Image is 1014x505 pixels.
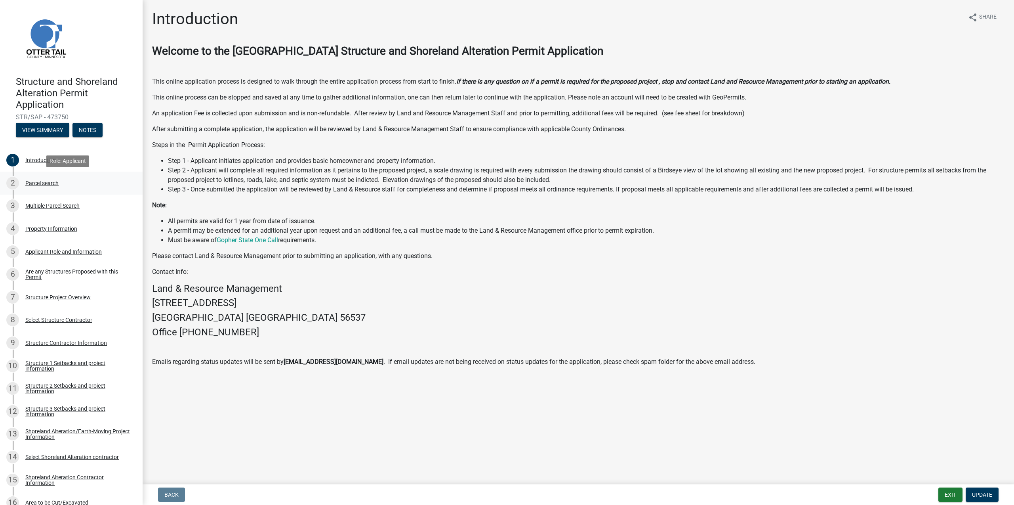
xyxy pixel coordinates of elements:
h4: Land & Resource Management [152,283,1004,295]
div: Structure Project Overview [25,295,91,300]
p: After submitting a complete application, the application will be reviewed by Land & Resource Mana... [152,124,1004,134]
strong: If there is any question on if a permit is required for the proposed project , stop and contact L... [456,78,890,85]
strong: Welcome to the [GEOGRAPHIC_DATA] Structure and Shoreland Alteration Permit Application [152,44,603,57]
div: Select Shoreland Alteration contractor [25,454,119,460]
div: 6 [6,268,19,281]
p: An application Fee is collected upon submission and is non-refundable. After review by Land and R... [152,109,1004,118]
div: Multiple Parcel Search [25,203,80,209]
div: 4 [6,222,19,235]
span: Back [164,492,179,498]
h1: Introduction [152,10,238,29]
div: 1 [6,154,19,166]
h4: Structure and Shoreland Alteration Permit Application [16,76,136,110]
h4: [GEOGRAPHIC_DATA] [GEOGRAPHIC_DATA] 56537 [152,312,1004,323]
p: Emails regarding status updates will be sent by . If email updates are not being received on stat... [152,357,1004,367]
button: Back [158,488,185,502]
div: Select Structure Contractor [25,317,92,323]
div: Introduction [25,157,56,163]
div: 14 [6,451,19,463]
div: Structure Contractor Information [25,340,107,346]
p: Steps in the Permit Application Process: [152,140,1004,150]
button: Notes [72,123,103,137]
button: Update [966,488,999,502]
span: Update [972,492,992,498]
div: 15 [6,474,19,486]
div: 10 [6,360,19,372]
strong: Note: [152,201,167,209]
li: Step 2 - Applicant will complete all required information as it pertains to the proposed project,... [168,166,1004,185]
div: Structure 3 Setbacks and project information [25,406,130,417]
li: A permit may be extended for an additional year upon request and an additional fee, a call must b... [168,226,1004,235]
div: Property Information [25,226,77,231]
div: Role: Applicant [46,155,89,167]
div: Are any Structures Proposed with this Permit [25,269,130,280]
div: 11 [6,382,19,395]
div: 8 [6,314,19,326]
p: This online application process is designed to walk through the entire application process from s... [152,77,1004,86]
div: 12 [6,405,19,418]
div: 5 [6,245,19,258]
div: 13 [6,428,19,440]
li: All permits are valid for 1 year from date of issuance. [168,216,1004,226]
button: View Summary [16,123,69,137]
a: Gopher State One Call [217,236,278,244]
span: STR/SAP - 473750 [16,113,127,121]
h4: [STREET_ADDRESS] [152,297,1004,309]
div: 3 [6,199,19,212]
span: Share [979,13,997,22]
li: Step 1 - Applicant initiates application and provides basic homeowner and property information. [168,156,1004,166]
div: 9 [6,337,19,349]
div: Parcel search [25,180,59,186]
div: Structure 1 Setbacks and project information [25,360,130,371]
li: Must be aware of requirements. [168,235,1004,245]
wm-modal-confirm: Summary [16,128,69,134]
button: Exit [938,488,963,502]
p: This online process can be stopped and saved at any time to gather additional information, one ca... [152,93,1004,102]
wm-modal-confirm: Notes [72,128,103,134]
i: share [968,13,978,22]
div: Structure 2 Setbacks and project information [25,383,130,394]
p: Please contact Land & Resource Management prior to submitting an application, with any questions. [152,251,1004,261]
strong: [EMAIL_ADDRESS][DOMAIN_NAME] [284,358,383,365]
h4: Office [PHONE_NUMBER] [152,327,1004,338]
img: Otter Tail County, Minnesota [16,8,75,68]
p: Contact Info: [152,267,1004,277]
button: shareShare [962,10,1003,25]
div: Shoreland Alteration Contractor Information [25,474,130,486]
div: Applicant Role and Information [25,249,102,254]
div: Shoreland Alteration/Earth-Moving Project Information [25,428,130,440]
li: Step 3 - Once submitted the application will be reviewed by Land & Resource staff for completenes... [168,185,1004,194]
div: 2 [6,177,19,189]
div: 7 [6,291,19,304]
